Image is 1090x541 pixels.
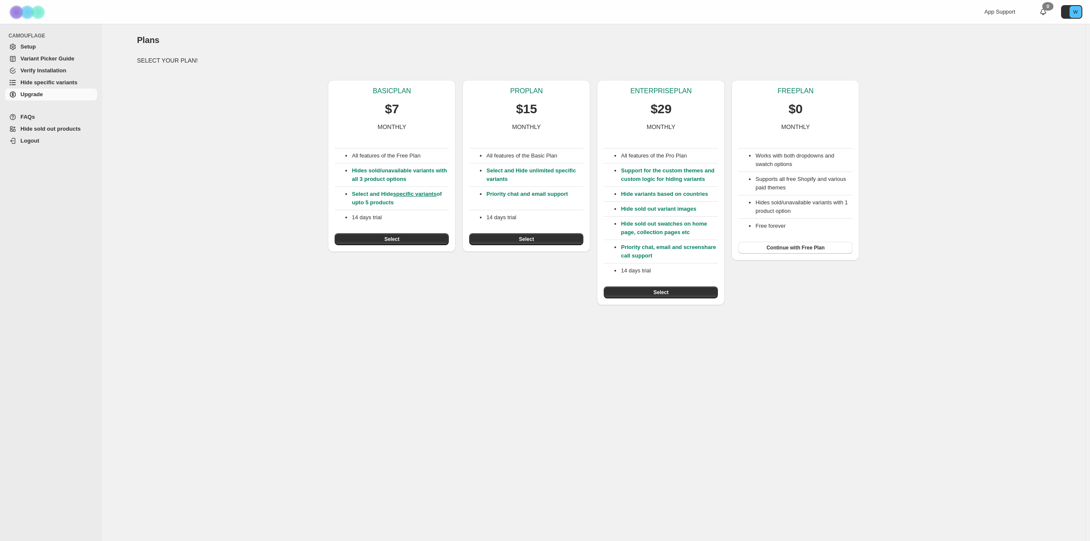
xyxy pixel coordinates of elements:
span: Plans [137,35,159,45]
p: All features of the Free Plan [352,152,449,160]
button: Avatar with initials W [1061,5,1082,19]
a: Upgrade [5,89,97,100]
span: Variant Picker Guide [20,55,74,62]
li: Hides sold/unavailable variants with 1 product option [755,198,852,215]
span: Hide sold out products [20,126,81,132]
p: Hides sold/unavailable variants with all 3 product options [352,166,449,183]
a: Verify Installation [5,65,97,77]
p: $29 [651,100,671,117]
p: $15 [516,100,537,117]
p: MONTHLY [647,123,675,131]
p: Select and Hide unlimited specific variants [486,166,583,183]
a: Setup [5,41,97,53]
p: MONTHLY [378,123,406,131]
div: 0 [1042,2,1053,11]
span: Upgrade [20,91,43,97]
img: Camouflage [7,0,49,24]
li: Works with both dropdowns and swatch options [755,152,852,169]
p: Select and Hide of upto 5 products [352,190,449,207]
a: FAQs [5,111,97,123]
p: Support for the custom themes and custom logic for hiding variants [621,166,718,183]
span: Continue with Free Plan [766,244,825,251]
a: Hide sold out products [5,123,97,135]
span: Select [654,289,668,296]
p: Priority chat and email support [486,190,583,207]
p: All features of the Basic Plan [486,152,583,160]
p: MONTHLY [781,123,810,131]
p: 14 days trial [486,213,583,222]
a: Variant Picker Guide [5,53,97,65]
p: 14 days trial [352,213,449,222]
p: MONTHLY [512,123,541,131]
li: Free forever [755,222,852,230]
p: PRO PLAN [510,87,542,95]
span: Select [384,236,399,243]
p: SELECT YOUR PLAN! [137,56,1051,65]
p: Hide sold out variant images [621,205,718,213]
span: Select [519,236,534,243]
p: Hide sold out swatches on home page, collection pages etc [621,220,718,237]
button: Select [469,233,583,245]
p: BASIC PLAN [373,87,411,95]
p: All features of the Pro Plan [621,152,718,160]
button: Select [604,286,718,298]
p: ENTERPRISE PLAN [630,87,691,95]
span: Setup [20,43,36,50]
p: Priority chat, email and screenshare call support [621,243,718,260]
text: W [1073,9,1078,14]
span: Hide specific variants [20,79,77,86]
span: CAMOUFLAGE [9,32,98,39]
span: Verify Installation [20,67,66,74]
li: Supports all free Shopify and various paid themes [755,175,852,192]
a: specific variants [393,191,436,197]
p: $0 [789,100,803,117]
button: Continue with Free Plan [738,242,852,254]
p: $7 [385,100,399,117]
p: Hide variants based on countries [621,190,718,198]
a: 0 [1039,8,1047,16]
span: App Support [984,9,1015,15]
span: FAQs [20,114,35,120]
a: Hide specific variants [5,77,97,89]
span: Logout [20,137,39,144]
button: Select [335,233,449,245]
span: Avatar with initials W [1070,6,1081,18]
p: FREE PLAN [777,87,813,95]
p: 14 days trial [621,266,718,275]
a: Logout [5,135,97,147]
